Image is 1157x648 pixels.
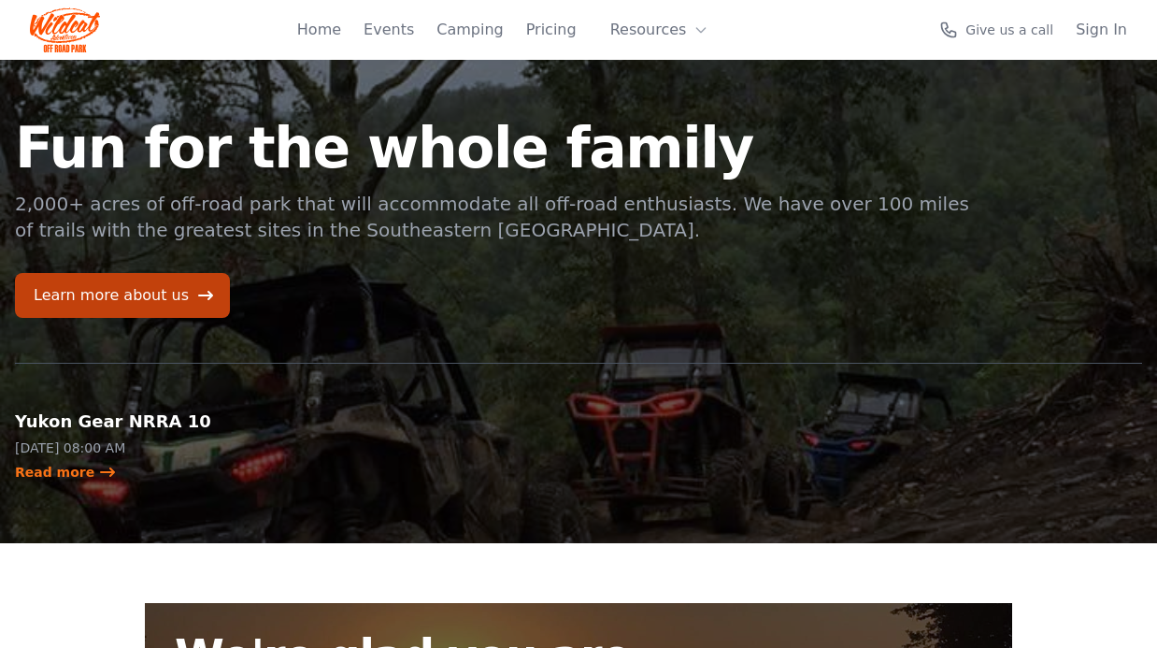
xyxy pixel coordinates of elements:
a: Camping [436,19,503,41]
a: Learn more about us [15,273,230,318]
h2: Yukon Gear NRRA 10 [15,409,275,435]
a: Read more [15,463,117,482]
h1: Fun for the whole family [15,120,972,176]
a: Events [364,19,414,41]
button: Resources [599,11,721,49]
a: Pricing [526,19,577,41]
img: Wildcat Logo [30,7,100,52]
a: Sign In [1076,19,1127,41]
span: Give us a call [965,21,1053,39]
a: Give us a call [939,21,1053,39]
a: Home [297,19,341,41]
p: 2,000+ acres of off-road park that will accommodate all off-road enthusiasts. We have over 100 mi... [15,191,972,243]
p: [DATE] 08:00 AM [15,439,275,457]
